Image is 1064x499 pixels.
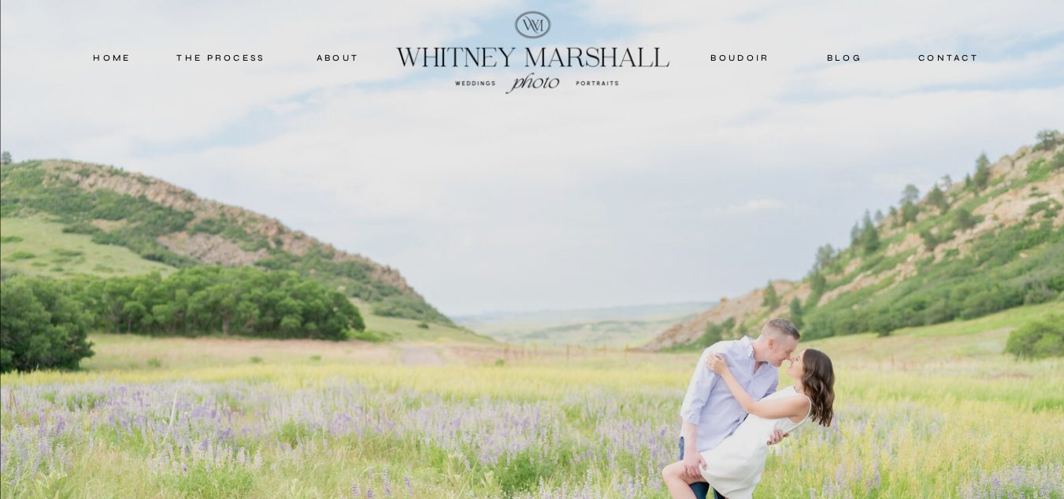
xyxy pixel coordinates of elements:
[912,50,986,65] a: contact
[810,50,880,65] a: blog
[709,50,773,65] a: boudoir
[79,50,146,65] a: home
[299,50,377,65] a: about
[174,50,269,65] a: THE PROCESS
